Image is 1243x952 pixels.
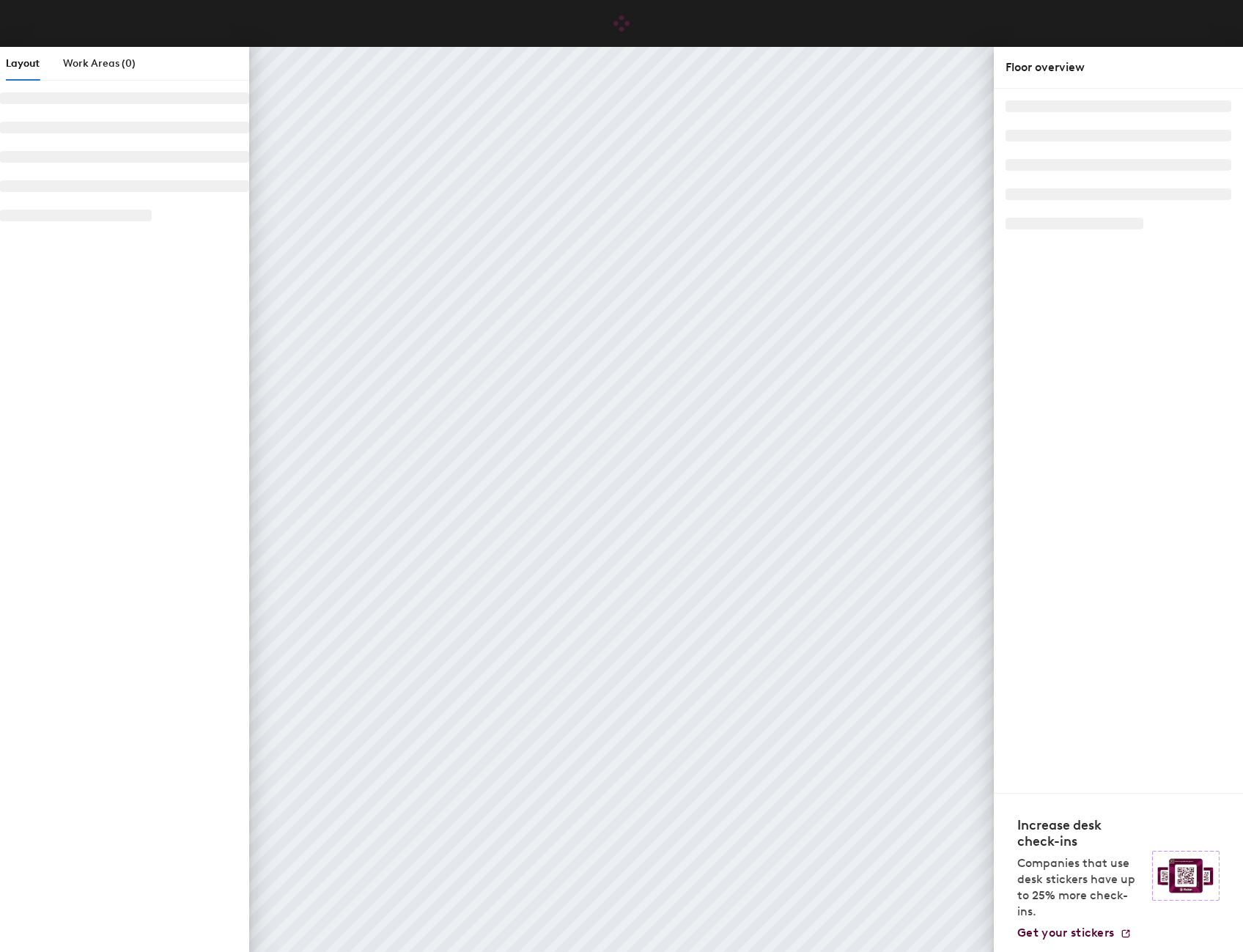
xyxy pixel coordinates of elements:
span: Layout [6,57,40,70]
img: Sticker logo [1152,851,1220,901]
h4: Increase desk check-ins [1017,817,1143,849]
span: Get your stickers [1017,926,1114,940]
span: Work Areas (0) [63,57,136,70]
div: Floor overview [1006,59,1231,76]
p: Companies that use desk stickers have up to 25% more check-ins. [1017,855,1143,920]
a: Get your stickers [1017,926,1132,940]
